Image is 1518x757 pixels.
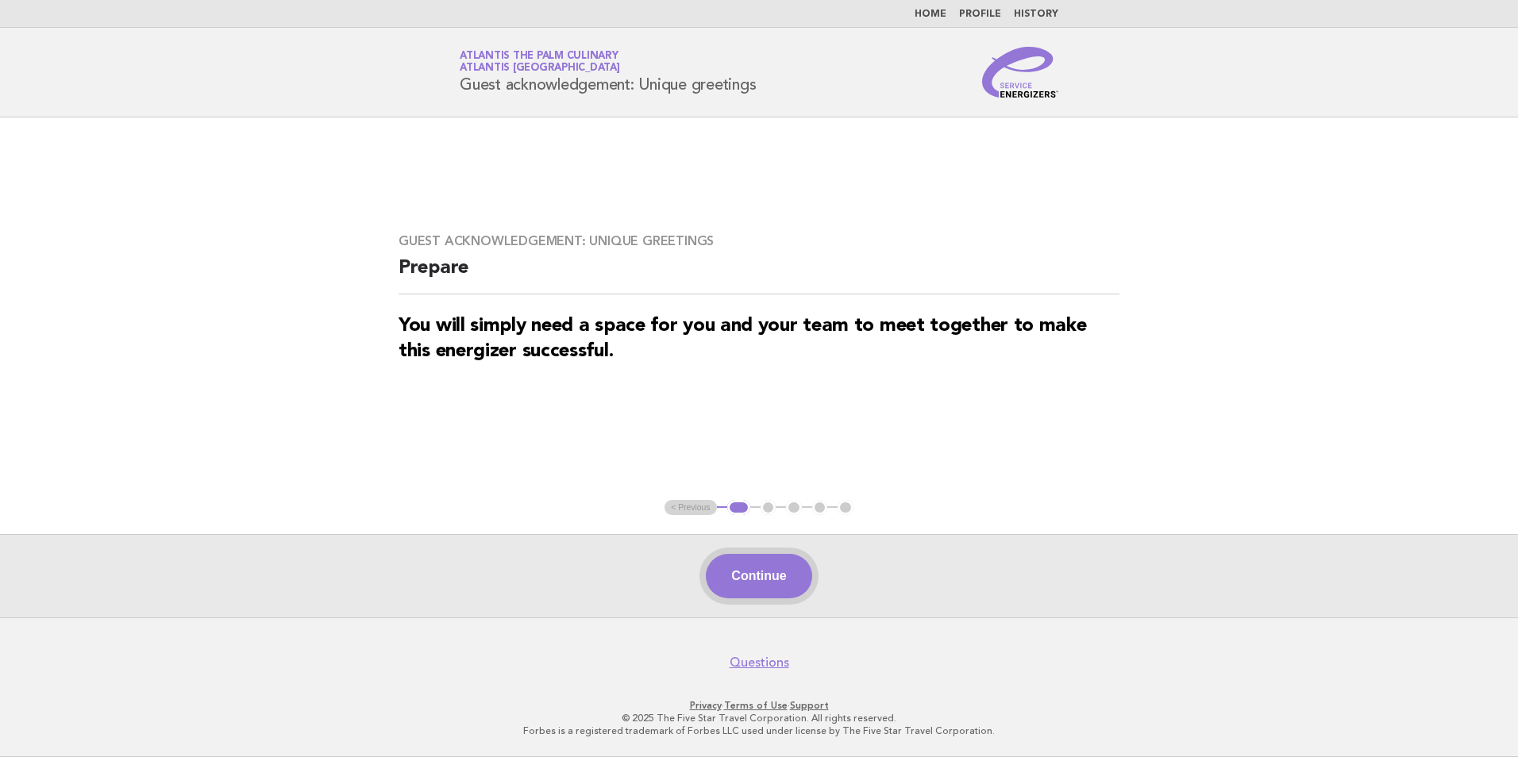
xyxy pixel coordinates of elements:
[399,233,1119,249] h3: Guest acknowledgement: Unique greetings
[915,10,946,19] a: Home
[399,256,1119,294] h2: Prepare
[982,47,1058,98] img: Service Energizers
[1014,10,1058,19] a: History
[706,554,811,598] button: Continue
[730,655,789,671] a: Questions
[690,700,722,711] a: Privacy
[273,699,1245,712] p: · ·
[273,712,1245,724] p: © 2025 The Five Star Travel Corporation. All rights reserved.
[460,52,756,93] h1: Guest acknowledgement: Unique greetings
[790,700,829,711] a: Support
[959,10,1001,19] a: Profile
[727,500,750,516] button: 1
[399,317,1087,361] strong: You will simply need a space for you and your team to meet together to make this energizer succes...
[460,51,620,73] a: Atlantis The Palm CulinaryAtlantis [GEOGRAPHIC_DATA]
[273,724,1245,737] p: Forbes is a registered trademark of Forbes LLC used under license by The Five Star Travel Corpora...
[460,63,620,74] span: Atlantis [GEOGRAPHIC_DATA]
[724,700,788,711] a: Terms of Use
